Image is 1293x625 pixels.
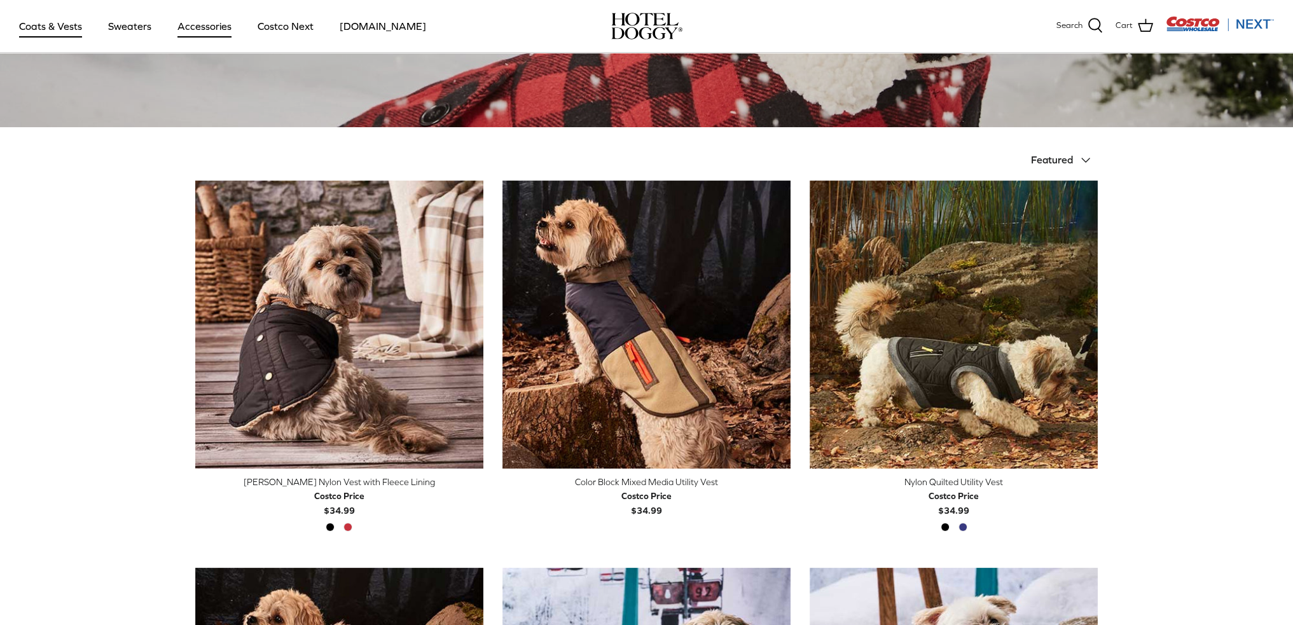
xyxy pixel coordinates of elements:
div: Costco Price [314,489,364,503]
div: Costco Price [929,489,979,503]
a: Sweaters [97,4,163,48]
a: [PERSON_NAME] Nylon Vest with Fleece Lining Costco Price$34.99 [195,475,483,518]
b: $34.99 [314,489,364,515]
div: Costco Price [621,489,672,503]
a: Costco Next [246,4,325,48]
a: Coats & Vests [8,4,93,48]
span: Search [1056,19,1082,32]
a: hoteldoggy.com hoteldoggycom [611,13,682,39]
div: Nylon Quilted Utility Vest [810,475,1098,489]
a: [DOMAIN_NAME] [328,4,438,48]
a: Search [1056,18,1103,34]
img: hoteldoggycom [611,13,682,39]
div: [PERSON_NAME] Nylon Vest with Fleece Lining [195,475,483,489]
a: Accessories [166,4,243,48]
a: Nylon Quilted Utility Vest Costco Price$34.99 [810,475,1098,518]
img: tan dog wearing a blue & brown vest [502,181,791,469]
a: Visit Costco Next [1166,24,1274,34]
div: Color Block Mixed Media Utility Vest [502,475,791,489]
a: Nylon Quilted Utility Vest [810,181,1098,469]
img: Costco Next [1166,16,1274,32]
a: Color Block Mixed Media Utility Vest Costco Price$34.99 [502,475,791,518]
span: Featured [1031,154,1073,165]
button: Featured [1031,146,1098,174]
a: Color Block Mixed Media Utility Vest [502,181,791,469]
b: $34.99 [621,489,672,515]
span: Cart [1116,19,1133,32]
a: Cart [1116,18,1153,34]
a: Melton Nylon Vest with Fleece Lining [195,181,483,469]
b: $34.99 [929,489,979,515]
